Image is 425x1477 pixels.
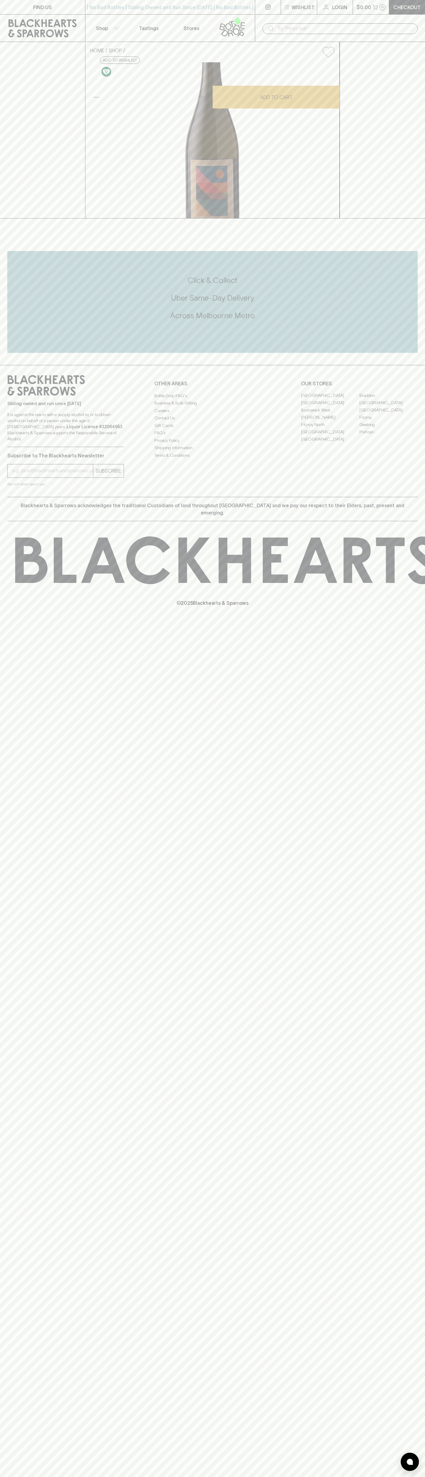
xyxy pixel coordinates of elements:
[85,15,128,42] button: Shop
[101,67,111,77] img: Vegan
[260,94,293,101] p: ADD TO CART
[357,4,371,11] p: $0.00
[359,414,418,421] a: Fitzroy
[320,44,337,60] button: Add to wishlist
[301,392,359,399] a: [GEOGRAPHIC_DATA]
[33,4,52,11] p: FIND US
[96,25,108,32] p: Shop
[301,399,359,407] a: [GEOGRAPHIC_DATA]
[183,25,199,32] p: Stores
[154,437,271,444] a: Privacy Policy
[128,15,170,42] a: Tastings
[154,452,271,459] a: Terms & Conditions
[359,399,418,407] a: [GEOGRAPHIC_DATA]
[154,422,271,429] a: Gift Cards
[359,429,418,436] a: Prahran
[154,429,271,437] a: FAQ's
[85,62,339,218] img: 19940.png
[154,400,271,407] a: Business & Bulk Gifting
[154,380,271,387] p: OTHER AREAS
[67,424,122,429] strong: Liquor License #32064953
[301,421,359,429] a: Fitzroy North
[359,407,418,414] a: [GEOGRAPHIC_DATA]
[100,65,113,78] a: Made without the use of any animal products.
[7,293,418,303] h5: Uber Same-Day Delivery
[213,86,340,108] button: ADD TO CART
[170,15,213,42] a: Stores
[301,436,359,443] a: [GEOGRAPHIC_DATA]
[407,1459,413,1465] img: bubble-icon
[154,407,271,414] a: Careers
[301,380,418,387] p: OUR STORES
[96,467,121,474] p: SUBSCRIBE
[100,57,140,64] button: Add to wishlist
[7,251,418,353] div: Call to action block
[7,481,124,487] p: We will never spam you
[109,48,122,53] a: SHOP
[7,411,124,442] p: It is against the law to sell or supply alcohol to, or to obtain alcohol on behalf of a person un...
[301,429,359,436] a: [GEOGRAPHIC_DATA]
[93,464,124,477] button: SUBSCRIBE
[154,444,271,452] a: Shipping Information
[393,4,421,11] p: Checkout
[277,24,413,33] input: Try "Pinot noir"
[139,25,159,32] p: Tastings
[7,275,418,285] h5: Click & Collect
[301,407,359,414] a: Brunswick West
[381,5,384,9] p: 0
[90,48,104,53] a: HOME
[12,466,93,476] input: e.g. jane@blackheartsandsparrows.com.au
[359,421,418,429] a: Geelong
[7,401,124,407] p: Sibling owned and run since [DATE]
[12,502,413,516] p: Blackhearts & Sparrows acknowledges the traditional Custodians of land throughout [GEOGRAPHIC_DAT...
[301,414,359,421] a: [PERSON_NAME]
[154,392,271,399] a: Bottle Drop FAQ's
[359,392,418,399] a: Braddon
[332,4,347,11] p: Login
[292,4,315,11] p: Wishlist
[7,311,418,321] h5: Across Melbourne Metro
[154,415,271,422] a: Contact Us
[7,452,124,459] p: Subscribe to The Blackhearts Newsletter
